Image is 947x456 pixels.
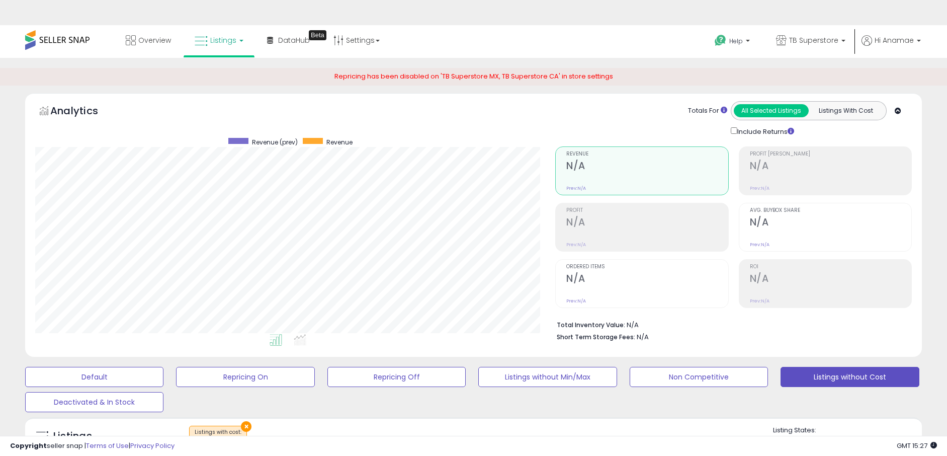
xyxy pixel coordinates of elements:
span: Avg. Buybox Share [750,208,911,213]
small: Prev: N/A [750,242,769,248]
span: 2025-10-10 15:27 GMT [897,441,937,450]
p: Listing States: [773,426,922,435]
span: N/A [637,332,649,342]
button: Default [25,367,163,387]
h2: N/A [566,273,728,286]
button: All Selected Listings [734,104,809,117]
h2: N/A [566,216,728,230]
span: Ordered Items [566,264,728,270]
strong: Copyright [10,441,47,450]
span: Repricing has been disabled on 'TB Superstore MX, TB Superstore CA' in store settings [334,71,613,81]
h2: N/A [750,216,911,230]
button: Non Competitive [630,367,768,387]
a: TB Superstore [768,25,853,58]
button: Deactivated & In Stock [25,392,163,412]
small: Prev: N/A [750,298,769,304]
button: × [241,421,251,432]
button: Listings without Min/Max [478,367,617,387]
a: Privacy Policy [130,441,175,450]
a: Listings [187,25,251,55]
li: N/A [557,318,904,330]
span: DataHub [278,35,310,45]
small: Prev: N/A [566,298,586,304]
button: Repricing Off [327,367,466,387]
span: Revenue (prev) [252,138,298,146]
span: Revenue [566,151,728,157]
a: Settings [326,25,387,55]
span: Listings [210,35,236,45]
a: Hi Anamae [862,35,921,58]
span: Help [729,37,743,45]
span: Revenue [326,138,353,146]
small: Prev: N/A [750,185,769,191]
a: Terms of Use [86,441,129,450]
span: Profit [PERSON_NAME] [750,151,911,157]
a: DataHub [260,25,317,55]
span: ROI [750,264,911,270]
span: Hi Anamae [875,35,914,45]
span: Profit [566,208,728,213]
small: Prev: N/A [566,185,586,191]
div: Totals For [688,106,727,116]
h2: N/A [566,160,728,174]
div: Tooltip anchor [309,30,326,40]
div: seller snap | | [10,441,175,451]
span: TB Superstore [789,35,838,45]
button: Listings without Cost [781,367,919,387]
i: Get Help [714,34,727,47]
span: Overview [138,35,171,45]
h2: N/A [750,160,911,174]
b: Short Term Storage Fees: [557,333,635,341]
a: Overview [118,25,179,55]
a: Help [707,27,760,58]
h5: Analytics [50,104,118,120]
h2: N/A [750,273,911,286]
button: Repricing On [176,367,314,387]
small: Prev: N/A [566,242,586,248]
div: Include Returns [723,125,806,137]
button: Listings With Cost [808,104,883,117]
b: Total Inventory Value: [557,321,625,329]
